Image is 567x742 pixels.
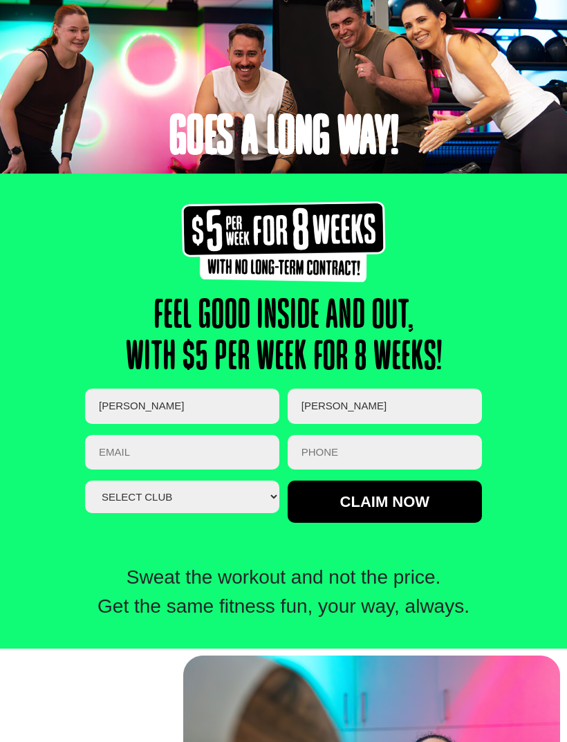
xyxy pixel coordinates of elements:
[85,563,482,621] div: Sweat the workout and not the price. Get the same fitness fun, your way, always.
[85,435,279,470] input: Email
[85,389,279,424] input: FIRST NAME
[288,389,482,424] input: LAST NAME
[57,296,510,379] h2: feel good inside and out, with $5 per week for 8 weeks!
[7,111,560,167] h2: Goes a long way!
[288,481,482,523] input: Claim now
[288,435,482,470] input: PHONE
